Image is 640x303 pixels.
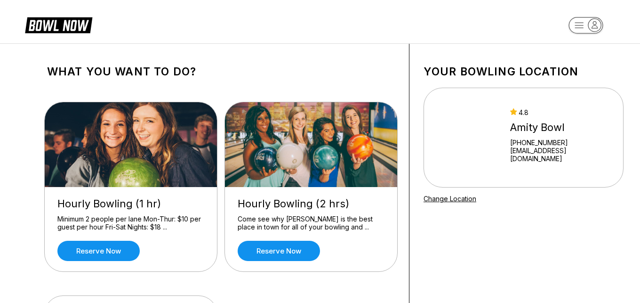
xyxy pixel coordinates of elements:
[47,65,395,78] h1: What you want to do?
[238,197,384,210] div: Hourly Bowling (2 hrs)
[510,139,611,147] div: [PHONE_NUMBER]
[57,241,140,261] a: Reserve now
[424,65,624,78] h1: Your bowling location
[238,215,384,231] div: Come see why [PERSON_NAME] is the best place in town for all of your bowling and ...
[45,102,218,187] img: Hourly Bowling (1 hr)
[436,102,502,173] img: Amity Bowl
[510,108,611,116] div: 4.8
[424,195,476,203] a: Change Location
[57,197,204,210] div: Hourly Bowling (1 hr)
[225,102,398,187] img: Hourly Bowling (2 hrs)
[238,241,320,261] a: Reserve now
[510,121,611,134] div: Amity Bowl
[510,147,611,163] a: [EMAIL_ADDRESS][DOMAIN_NAME]
[57,215,204,231] div: Minimum 2 people per lane Mon-Thur: $10 per guest per hour Fri-Sat Nights: $18 ...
